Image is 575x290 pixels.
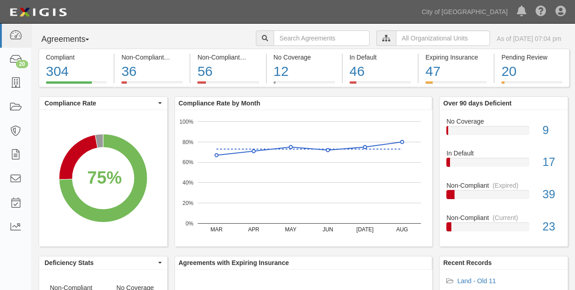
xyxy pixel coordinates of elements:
[446,117,561,149] a: No Coverage9
[180,118,194,125] text: 100%
[425,53,487,62] div: Expiring Insurance
[46,62,107,81] div: 304
[446,149,561,181] a: In Default17
[179,259,289,266] b: Agreements with Expiring Insurance
[443,259,492,266] b: Recent Records
[7,4,70,20] img: logo-5460c22ac91f19d4615b14bd174203de0afe785f0fc80cf4dbbc73dc1793850b.png
[417,3,512,21] a: City of [GEOGRAPHIC_DATA]
[45,99,156,108] span: Compliance Rate
[446,213,561,239] a: Non-Compliant(Current)23
[350,53,411,62] div: In Default
[244,53,270,62] div: (Expired)
[45,258,156,267] span: Deficiency Stats
[493,181,519,190] div: (Expired)
[39,97,167,110] button: Compliance Rate
[501,53,562,62] div: Pending Review
[267,81,342,89] a: No Coverage12
[182,200,193,206] text: 20%
[115,81,190,89] a: Non-Compliant(Current)36
[46,53,107,62] div: Compliant
[121,53,183,62] div: Non-Compliant (Current)
[446,181,561,213] a: Non-Compliant(Expired)39
[179,100,260,107] b: Compliance Rate by Month
[443,100,511,107] b: Over 90 days Deficient
[168,53,193,62] div: (Current)
[274,53,335,62] div: No Coverage
[493,213,518,222] div: (Current)
[197,53,259,62] div: Non-Compliant (Expired)
[536,219,568,235] div: 23
[535,6,546,17] i: Help Center - Complianz
[16,60,28,68] div: 20
[274,30,370,46] input: Search Agreements
[536,122,568,139] div: 9
[440,117,568,126] div: No Coverage
[197,62,259,81] div: 56
[39,30,107,49] button: Agreements
[440,149,568,158] div: In Default
[396,30,490,46] input: All Organizational Units
[425,62,487,81] div: 47
[182,139,193,145] text: 80%
[182,180,193,186] text: 40%
[210,226,223,233] text: MAR
[419,81,494,89] a: Expiring Insurance47
[274,62,335,81] div: 12
[457,277,496,285] a: Land - Old 11
[536,154,568,170] div: 17
[185,220,194,226] text: 0%
[440,213,568,222] div: Non-Compliant
[175,110,432,246] svg: A chart.
[285,226,296,233] text: MAY
[497,34,561,43] div: As of [DATE] 07:04 pm
[39,256,167,269] button: Deficiency Stats
[248,226,259,233] text: APR
[87,165,122,190] div: 75%
[536,186,568,203] div: 39
[356,226,374,233] text: [DATE]
[343,81,418,89] a: In Default46
[501,62,562,81] div: 20
[182,159,193,165] text: 60%
[39,110,167,246] svg: A chart.
[350,62,411,81] div: 46
[396,226,408,233] text: AUG
[121,62,183,81] div: 36
[322,226,333,233] text: JUN
[39,81,114,89] a: Compliant304
[495,81,570,89] a: Pending Review20
[190,81,265,89] a: Non-Compliant(Expired)56
[440,181,568,190] div: Non-Compliant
